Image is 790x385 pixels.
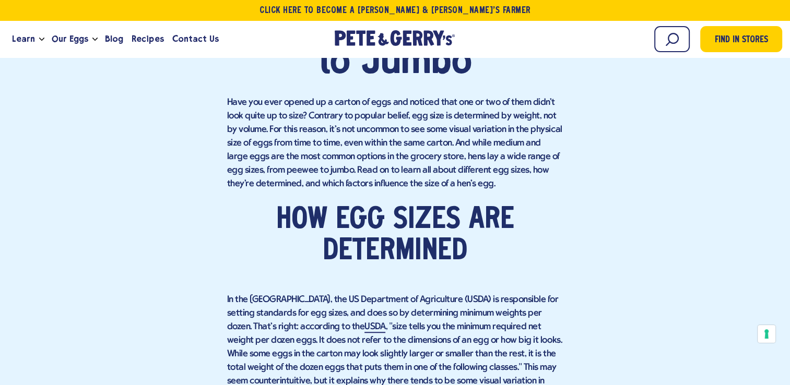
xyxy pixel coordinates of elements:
span: Contact Us [172,32,219,45]
a: Our Eggs [48,25,92,53]
button: Open the dropdown menu for Learn [39,38,44,41]
span: Recipes [132,32,163,45]
a: Contact Us [168,25,223,53]
input: Search [654,26,690,52]
a: Find in Stores [700,26,782,52]
p: Have you ever opened up a carton of eggs and noticed that one or two of them didn't look quite up... [227,96,563,191]
a: USDA [364,322,385,333]
span: Find in Stores [715,33,768,47]
span: Our Eggs [52,32,88,45]
span: Blog [105,32,123,45]
h2: How egg sizes are determined [227,204,563,267]
a: Recipes [127,25,168,53]
button: Your consent preferences for tracking technologies [758,325,775,343]
span: Learn [12,32,35,45]
a: Blog [101,25,127,53]
button: Open the dropdown menu for Our Eggs [92,38,98,41]
a: Learn [8,25,39,53]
